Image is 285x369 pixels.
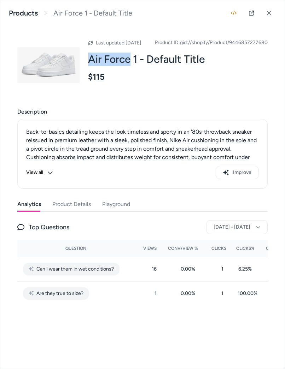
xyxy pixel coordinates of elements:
nav: breadcrumb [9,9,132,18]
img: AIR_FORCE_1_07.jpg [17,34,80,96]
span: Last updated [DATE] [96,40,141,46]
span: Clicks [211,246,226,251]
span: Conv/View % [168,246,198,251]
span: $115 [88,72,105,82]
h2: Air Force 1 - Default Title [88,53,268,66]
div: Back-to-basics detailing keeps the look timeless and sporty in an '80s-throwback sneaker reissued... [26,128,259,170]
button: View all [26,166,53,179]
span: Can I wear them in wet conditions? [36,265,114,273]
span: 1 [221,266,226,272]
span: Description [17,108,268,116]
button: Improve [216,166,259,179]
span: Clicks% [236,246,255,251]
button: Question [65,243,86,254]
button: Views [140,243,157,254]
span: 1 [155,290,157,296]
span: 0.00 % [181,266,198,272]
button: Clicks% [238,243,255,254]
span: Question [65,246,86,251]
span: 16 [152,266,157,272]
button: Product Details [52,197,91,211]
span: 0.00 % [181,290,198,296]
button: [DATE] - [DATE] [206,220,268,234]
button: Playground [102,197,130,211]
span: Views [143,246,157,251]
span: Air Force 1 - Default Title [53,9,132,18]
span: Top Questions [29,222,69,232]
button: Conv/View % [168,243,198,254]
span: 100.00 % [238,290,260,296]
button: Analytics [17,197,41,211]
span: Product ID: gid://shopify/Product/9446857277680 [155,39,268,46]
button: Clicks [209,243,226,254]
a: Products [9,9,38,18]
span: 6.25 % [238,266,255,272]
span: 1 [221,290,226,296]
span: Are they true to size? [36,289,83,298]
